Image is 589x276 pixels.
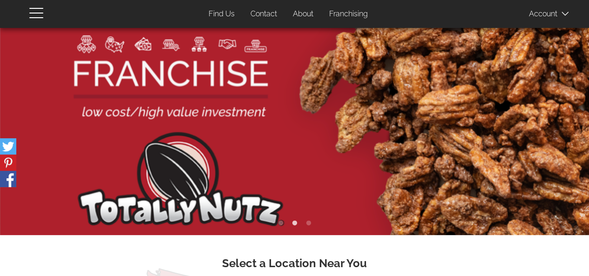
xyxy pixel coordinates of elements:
[276,219,285,228] button: 1 of 3
[244,5,284,23] a: Contact
[304,219,313,228] button: 3 of 3
[322,5,375,23] a: Franchising
[202,5,242,23] a: Find Us
[290,219,299,228] button: 2 of 3
[286,5,320,23] a: About
[36,257,553,269] h3: Select a Location Near You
